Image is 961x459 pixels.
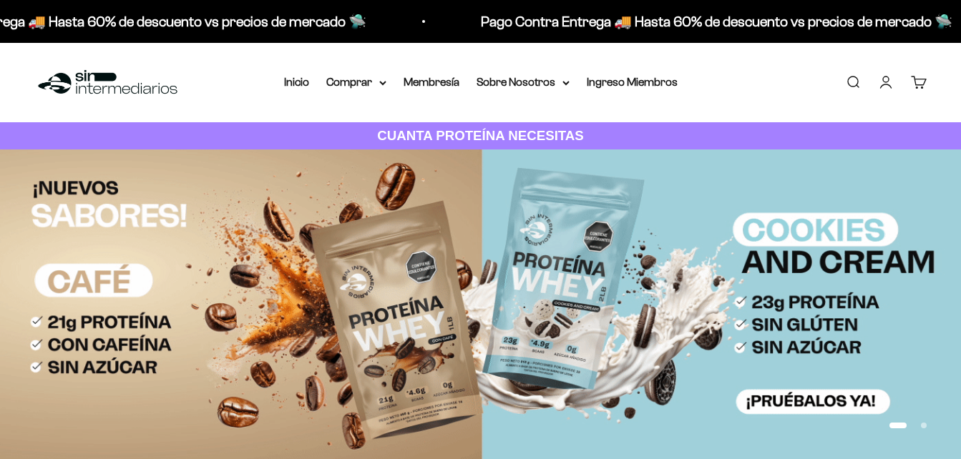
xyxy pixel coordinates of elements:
[377,128,584,143] strong: CUANTA PROTEÍNA NECESITAS
[587,76,678,88] a: Ingreso Miembros
[284,76,309,88] a: Inicio
[404,76,459,88] a: Membresía
[477,73,570,92] summary: Sobre Nosotros
[326,73,386,92] summary: Comprar
[479,10,951,33] p: Pago Contra Entrega 🚚 Hasta 60% de descuento vs precios de mercado 🛸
